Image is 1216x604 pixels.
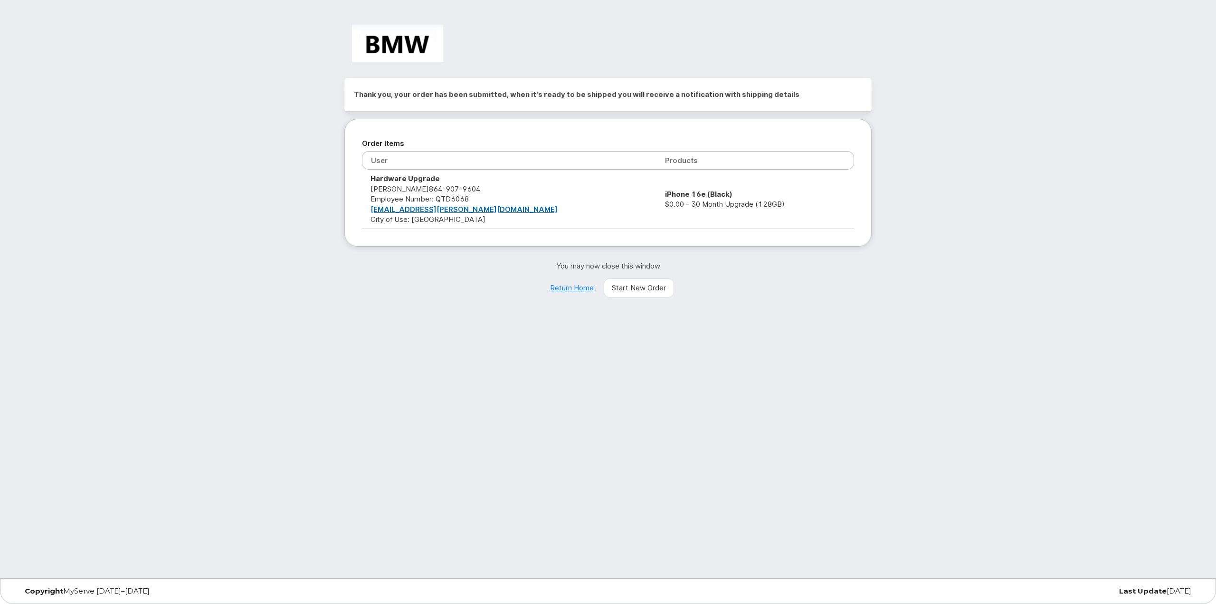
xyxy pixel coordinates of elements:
[344,261,872,271] p: You may now close this window
[656,170,854,229] td: $0.00 - 30 Month Upgrade (128GB)
[459,184,480,193] span: 9604
[354,87,862,102] h2: Thank you, your order has been submitted, when it's ready to be shipped you will receive a notifi...
[429,184,480,193] span: 864
[665,190,732,199] strong: iPhone 16e (Black)
[805,587,1198,595] div: [DATE]
[25,586,63,595] strong: Copyright
[362,136,854,151] h2: Order Items
[362,170,656,229] td: [PERSON_NAME] City of Use: [GEOGRAPHIC_DATA]
[656,151,854,170] th: Products
[542,278,602,297] a: Return Home
[370,194,469,203] span: Employee Number: QTD6068
[1119,586,1167,595] strong: Last Update
[1175,563,1209,597] iframe: Messenger Launcher
[370,174,440,183] strong: Hardware Upgrade
[442,184,459,193] span: 907
[604,278,674,297] a: Start New Order
[352,25,443,62] img: BMW Manufacturing Co LLC
[362,151,656,170] th: User
[370,205,558,214] a: [EMAIL_ADDRESS][PERSON_NAME][DOMAIN_NAME]
[18,587,411,595] div: MyServe [DATE]–[DATE]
